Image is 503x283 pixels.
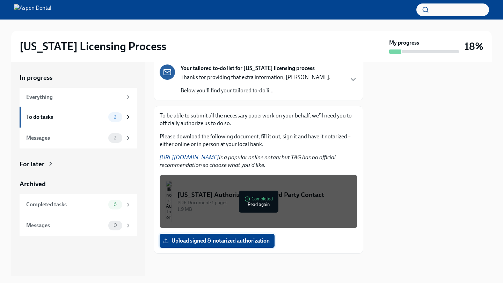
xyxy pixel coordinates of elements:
[160,133,357,148] p: Please download the following document, fill it out, sign it and have it notarized – either onlin...
[177,199,351,206] div: PDF Document • 1 pages
[20,194,137,215] a: Completed tasks6
[160,234,275,248] label: Upload signed & notarized authorization
[181,64,315,72] strong: Your tailored to-do list for [US_STATE] licensing process
[26,222,105,229] div: Messages
[26,113,105,121] div: To do tasks
[465,40,483,53] h3: 18%
[20,88,137,107] a: Everything
[20,179,137,189] a: Archived
[160,154,336,168] em: is a popular online notary but TAG has no official recommendation so choose what you'd like.
[26,201,105,208] div: Completed tasks
[26,93,122,101] div: Everything
[20,73,137,82] a: In progress
[177,190,351,199] div: [US_STATE] Authorization for Third Party Contact
[165,237,270,244] span: Upload signed & notarized authorization
[389,39,419,47] strong: My progress
[20,107,137,128] a: To do tasks2
[160,175,357,228] button: [US_STATE] Authorization for Third Party ContactPDF Document•1 pages1.9 MBCompletedRead again
[20,160,44,169] div: For later
[110,114,121,120] span: 2
[20,39,166,53] h2: [US_STATE] Licensing Process
[181,87,330,94] p: Below you'll find your tailored to-do li...
[20,128,137,148] a: Messages2
[109,202,121,207] span: 6
[14,4,51,15] img: Aspen Dental
[20,160,137,169] a: For later
[177,206,351,213] div: 1.9 MB
[160,154,219,161] a: [URL][DOMAIN_NAME]
[109,223,121,228] span: 0
[20,215,137,236] a: Messages0
[166,181,172,222] img: Illinois Authorization for Third Party Contact
[26,134,105,142] div: Messages
[181,74,330,81] p: Thanks for providing that extra information, [PERSON_NAME].
[110,135,121,140] span: 2
[160,112,357,127] p: To be able to submit all the necessary paperwork on your behalf, we'll need you to officially aut...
